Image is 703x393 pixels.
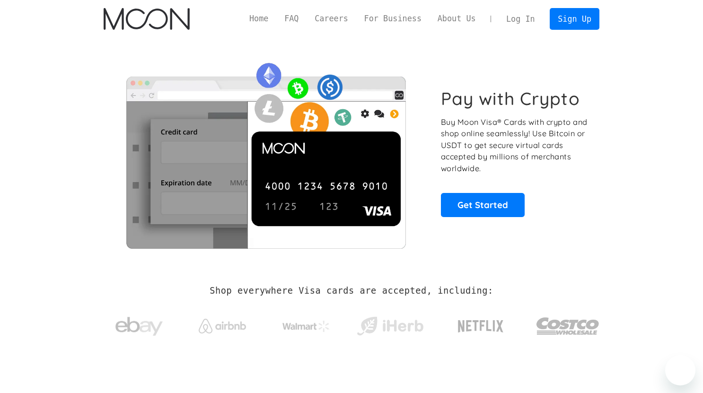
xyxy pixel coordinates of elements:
[498,9,543,29] a: Log In
[307,13,356,25] a: Careers
[355,314,425,339] img: iHerb
[550,8,599,29] a: Sign Up
[282,321,330,332] img: Walmart
[356,13,430,25] a: For Business
[355,305,425,343] a: iHerb
[104,302,174,346] a: ebay
[536,308,599,344] img: Costco
[199,319,246,333] img: Airbnb
[441,116,589,175] p: Buy Moon Visa® Cards with crypto and shop online seamlessly! Use Bitcoin or USDT to get secure vi...
[104,8,189,30] img: Moon Logo
[187,309,258,338] a: Airbnb
[430,13,484,25] a: About Us
[441,193,525,217] a: Get Started
[210,286,493,296] h2: Shop everywhere Visa cards are accepted, including:
[441,88,580,109] h1: Pay with Crypto
[276,13,307,25] a: FAQ
[104,56,428,248] img: Moon Cards let you spend your crypto anywhere Visa is accepted.
[115,312,163,341] img: ebay
[271,311,342,337] a: Walmart
[665,355,695,385] iframe: Butang untuk melancarkan tetingkap pemesejan
[104,8,189,30] a: home
[439,305,523,343] a: Netflix
[536,299,599,349] a: Costco
[241,13,276,25] a: Home
[457,314,504,338] img: Netflix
